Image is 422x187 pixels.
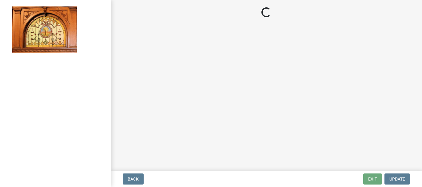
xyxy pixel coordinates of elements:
button: Exit [363,173,382,185]
span: Update [389,177,405,181]
button: Back [123,173,144,185]
img: Jasper County, Indiana [12,6,77,53]
button: Update [384,173,410,185]
span: Back [128,177,139,181]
